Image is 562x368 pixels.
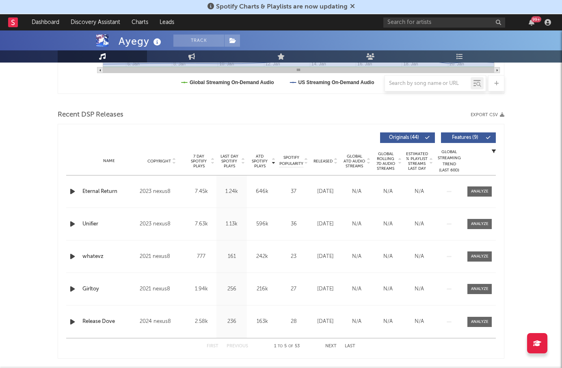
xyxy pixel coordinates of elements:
div: N/A [343,285,370,293]
div: N/A [343,220,370,228]
div: 2024 nexus8 [140,317,184,327]
div: [DATE] [312,220,339,228]
div: 216k [249,285,275,293]
div: N/A [374,188,402,196]
a: Dashboard [26,14,65,30]
span: Last Day Spotify Plays [218,154,240,169]
span: 7 Day Spotify Plays [188,154,210,169]
span: Spotify Charts & Playlists are now updating [216,4,348,10]
div: N/A [406,285,433,293]
span: Released [313,159,333,164]
div: N/A [343,253,370,261]
div: 7.63k [188,220,214,228]
div: [DATE] [312,188,339,196]
div: 2023 nexus8 [140,187,184,197]
div: 1.13k [218,220,245,228]
button: Next [325,344,337,349]
span: Recent DSP Releases [58,110,123,120]
button: Originals(44) [380,132,435,143]
div: Name [82,158,136,164]
div: 242k [249,253,275,261]
button: Track [173,35,224,47]
div: 596k [249,220,275,228]
span: Spotify Popularity [279,155,303,167]
div: 1.94k [188,285,214,293]
span: Global ATD Audio Streams [343,154,365,169]
div: N/A [374,318,402,326]
div: 236 [218,318,245,326]
span: Estimated % Playlist Streams Last Day [406,152,428,171]
span: Dismiss [350,4,355,10]
div: N/A [374,220,402,228]
div: 37 [279,188,308,196]
div: 36 [279,220,308,228]
div: 27 [279,285,308,293]
div: 646k [249,188,275,196]
div: N/A [374,253,402,261]
div: 99 + [531,16,541,22]
div: 2021 nexus8 [140,252,184,262]
div: N/A [406,188,433,196]
a: Eternal Return [82,188,136,196]
div: 161 [218,253,245,261]
a: Leads [154,14,180,30]
div: 1.24k [218,188,245,196]
div: 777 [188,253,214,261]
div: N/A [343,318,370,326]
div: 2023 nexus8 [140,219,184,229]
button: Export CSV [471,113,504,117]
div: 23 [279,253,308,261]
a: Unifier [82,220,136,228]
button: Features(9) [441,132,496,143]
div: 1 5 53 [264,342,309,351]
a: Charts [126,14,154,30]
div: Ayegy [119,35,163,48]
span: to [278,344,283,348]
span: Copyright [147,159,171,164]
div: 256 [218,285,245,293]
a: whatevz [82,253,136,261]
a: Release Dove [82,318,136,326]
span: Features ( 9 ) [446,135,484,140]
div: [DATE] [312,318,339,326]
button: First [207,344,218,349]
span: Global Rolling 7D Audio Streams [374,152,397,171]
div: N/A [406,253,433,261]
div: 163k [249,318,275,326]
div: N/A [343,188,370,196]
div: N/A [406,220,433,228]
div: Global Streaming Trend (Last 60D) [437,149,461,173]
input: Search by song name or URL [385,80,471,87]
input: Search for artists [383,17,505,28]
div: [DATE] [312,253,339,261]
span: of [288,344,293,348]
span: ATD Spotify Plays [249,154,270,169]
div: 28 [279,318,308,326]
span: Originals ( 44 ) [385,135,423,140]
div: 7.45k [188,188,214,196]
button: Previous [227,344,248,349]
div: N/A [406,318,433,326]
a: Girltoy [82,285,136,293]
div: [DATE] [312,285,339,293]
div: N/A [374,285,402,293]
div: 2.58k [188,318,214,326]
div: 2021 nexus8 [140,284,184,294]
a: Discovery Assistant [65,14,126,30]
button: Last [345,344,355,349]
button: 99+ [529,19,534,26]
